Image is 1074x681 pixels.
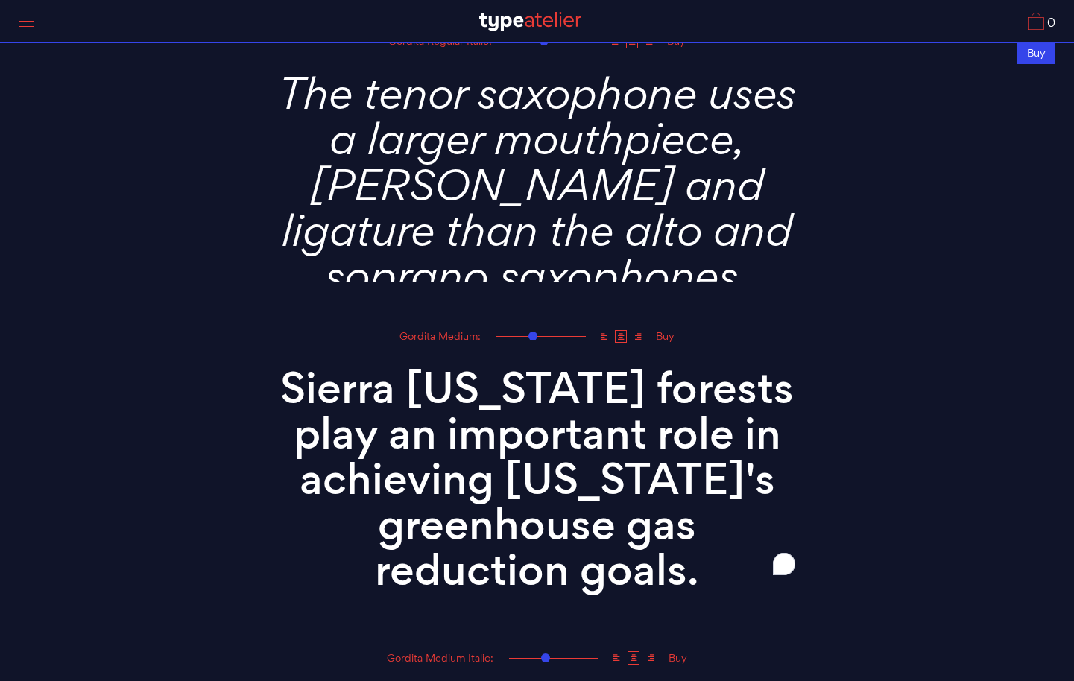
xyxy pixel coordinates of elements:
[479,12,581,31] img: TA_Logo.svg
[382,36,498,47] div: Gordita Regular Italic:
[1044,17,1055,30] span: 0
[1028,13,1044,30] img: Cart_Icon.svg
[277,50,798,282] textarea: The tenor saxophone uses a larger mouthpiece, [PERSON_NAME] and ligature than the alto and sopran...
[277,345,798,604] textarea: To enrich screen reader interactions, please activate Accessibility in Grammarly extension settings
[1017,42,1055,64] div: Buy
[650,331,680,342] div: Buy
[663,653,693,664] div: Buy
[661,36,692,47] div: Buy
[381,653,499,664] div: Gordita Medium Italic:
[394,331,487,342] div: Gordita Medium:
[1028,13,1055,30] a: 0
